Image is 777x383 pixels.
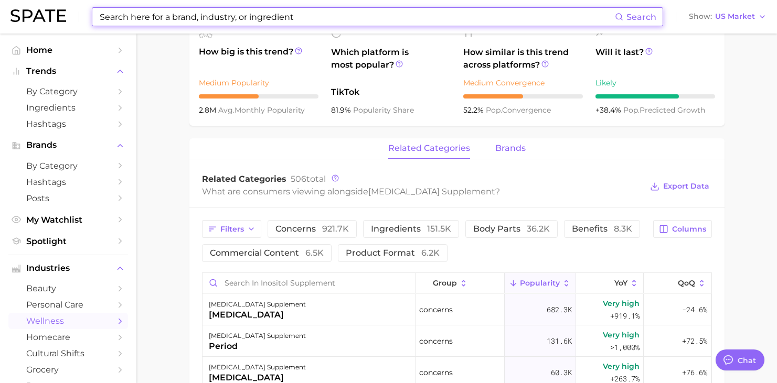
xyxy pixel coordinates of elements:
span: Trends [26,67,110,76]
a: Hashtags [8,174,128,190]
button: [MEDICAL_DATA] supplement[MEDICAL_DATA]concerns682.3kVery high+919.1%-24.6% [203,294,711,325]
span: commercial content [210,249,324,257]
a: Spotlight [8,233,128,249]
span: Ingredients [26,103,110,113]
span: cultural shifts [26,348,110,358]
div: [MEDICAL_DATA] [209,309,306,321]
span: 8.3k [614,224,632,234]
div: 7 / 10 [595,94,715,99]
span: 682.3k [547,303,572,316]
span: How similar is this trend across platforms? [463,46,583,71]
span: 2.8m [199,105,218,115]
span: by Category [26,161,110,171]
a: by Category [8,83,128,100]
a: by Category [8,158,128,174]
span: Industries [26,264,110,273]
a: cultural shifts [8,345,128,362]
div: 5 / 10 [463,94,583,99]
a: Hashtags [8,116,128,132]
span: 6.2k [421,248,440,258]
span: convergence [486,105,551,115]
span: group [433,279,457,287]
span: TikTok [331,86,451,99]
span: concerns [275,225,349,233]
span: Filters [220,225,244,234]
button: Industries [8,260,128,276]
span: wellness [26,316,110,326]
span: QoQ [678,279,695,287]
span: 506 [291,174,306,184]
abbr: popularity index [623,105,640,115]
a: Posts [8,190,128,206]
span: concerns [419,366,453,379]
span: Home [26,45,110,55]
span: 151.5k [427,224,451,234]
button: ShowUS Market [686,10,769,24]
div: [MEDICAL_DATA] supplement [209,298,306,311]
span: Which platform is most popular? [331,46,451,81]
div: period [209,340,306,353]
span: monthly popularity [218,105,305,115]
span: brands [495,144,526,153]
div: Medium Convergence [463,76,583,89]
span: Very high [603,297,640,310]
span: concerns [419,303,453,316]
span: US Market [715,14,755,19]
span: Popularity [520,279,560,287]
span: product format [346,249,440,257]
span: [MEDICAL_DATA] supplement [368,187,495,196]
span: -24.6% [682,303,707,316]
div: Medium Popularity [199,76,318,89]
span: Columns [672,225,706,234]
span: Export Data [663,182,709,191]
span: benefits [572,225,632,233]
span: personal care [26,300,110,310]
div: 5 / 10 [199,94,318,99]
a: Home [8,42,128,58]
button: [MEDICAL_DATA] supplementperiodconcerns131.6kVery high>1,000%+72.5% [203,325,711,357]
a: personal care [8,297,128,313]
span: Search [626,12,656,22]
button: group [416,273,505,293]
span: 921.7k [322,224,349,234]
a: grocery [8,362,128,378]
span: by Category [26,86,110,96]
span: 131.6k [547,335,572,347]
div: [MEDICAL_DATA] supplement [209,361,306,374]
img: SPATE [10,9,66,22]
a: beauty [8,280,128,297]
span: Show [689,14,712,19]
abbr: average [218,105,235,115]
span: +72.5% [682,335,707,347]
span: related categories [388,144,470,153]
span: Will it last? [595,46,715,71]
span: My Watchlist [26,215,110,225]
button: Brands [8,137,128,153]
button: Filters [202,220,261,238]
div: [MEDICAL_DATA] supplement [209,330,306,342]
span: >1,000% [610,342,640,352]
a: wellness [8,313,128,329]
abbr: popularity index [486,105,502,115]
span: Spotlight [26,236,110,246]
span: body parts [473,225,550,233]
span: 6.5k [305,248,324,258]
span: concerns [419,335,453,347]
span: Very high [603,329,640,341]
a: My Watchlist [8,212,128,228]
a: homecare [8,329,128,345]
span: How big is this trend? [199,46,318,71]
button: Columns [653,220,711,238]
span: Very high [603,360,640,373]
span: +76.6% [682,366,707,379]
div: What are consumers viewing alongside ? [202,184,643,199]
span: +38.4% [595,105,623,115]
span: 81.9% [331,105,353,115]
div: Likely [595,76,715,89]
span: popularity share [353,105,414,115]
button: Trends [8,63,128,79]
button: YoY [576,273,644,293]
button: Popularity [505,273,576,293]
span: beauty [26,283,110,293]
span: +919.1% [610,310,640,322]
